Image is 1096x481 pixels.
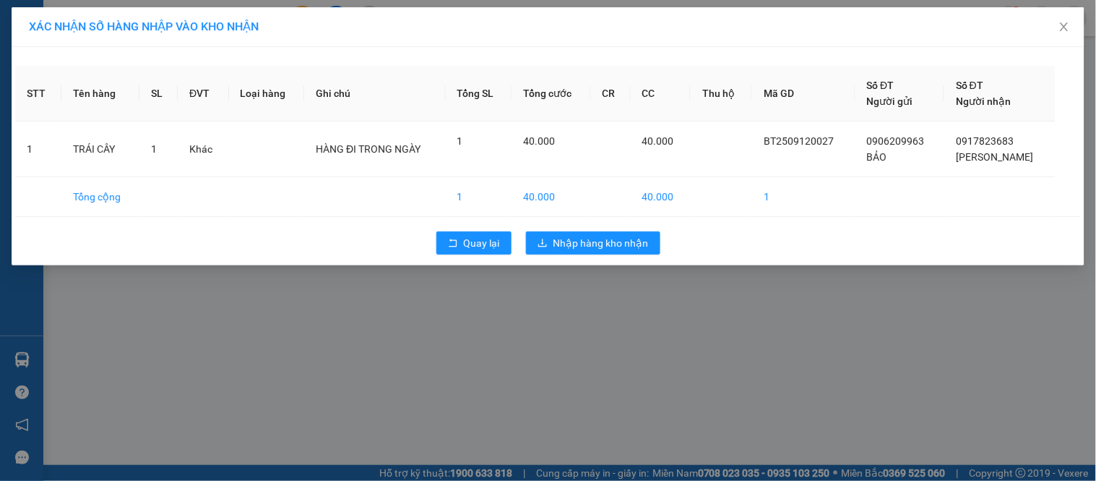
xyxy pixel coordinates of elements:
[178,122,229,177] td: Khác
[61,122,139,177] td: TRÁI CÂY
[956,95,1011,107] span: Người nhận
[956,135,1014,147] span: 0917823683
[151,143,157,155] span: 1
[1058,21,1070,33] span: close
[867,135,925,147] span: 0906209963
[229,66,305,122] th: Loại hàng
[457,135,463,147] span: 1
[436,231,512,255] button: rollbackQuay lại
[631,177,691,217] td: 40.000
[512,177,590,217] td: 40.000
[61,66,139,122] th: Tên hàng
[956,151,1033,163] span: [PERSON_NAME]
[304,66,445,122] th: Ghi chú
[464,235,500,251] span: Quay lại
[691,66,752,122] th: Thu hộ
[764,135,834,147] span: BT2509120027
[448,238,458,250] span: rollback
[523,135,555,147] span: 40.000
[316,143,420,155] span: HÀNG ĐI TRONG NGÀY
[512,66,590,122] th: Tổng cước
[538,238,548,250] span: download
[867,80,894,91] span: Số ĐT
[178,66,229,122] th: ĐVT
[631,66,691,122] th: CC
[139,66,178,122] th: SL
[526,231,660,255] button: downloadNhập hàng kho nhận
[1044,7,1084,48] button: Close
[642,135,674,147] span: 40.000
[867,95,913,107] span: Người gửi
[752,66,855,122] th: Mã GD
[591,66,631,122] th: CR
[61,177,139,217] td: Tổng cộng
[15,66,61,122] th: STT
[15,122,61,177] td: 1
[446,177,512,217] td: 1
[553,235,649,251] span: Nhập hàng kho nhận
[446,66,512,122] th: Tổng SL
[29,20,259,33] span: XÁC NHẬN SỐ HÀNG NHẬP VÀO KHO NHẬN
[752,177,855,217] td: 1
[867,151,887,163] span: BẢO
[956,80,983,91] span: Số ĐT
